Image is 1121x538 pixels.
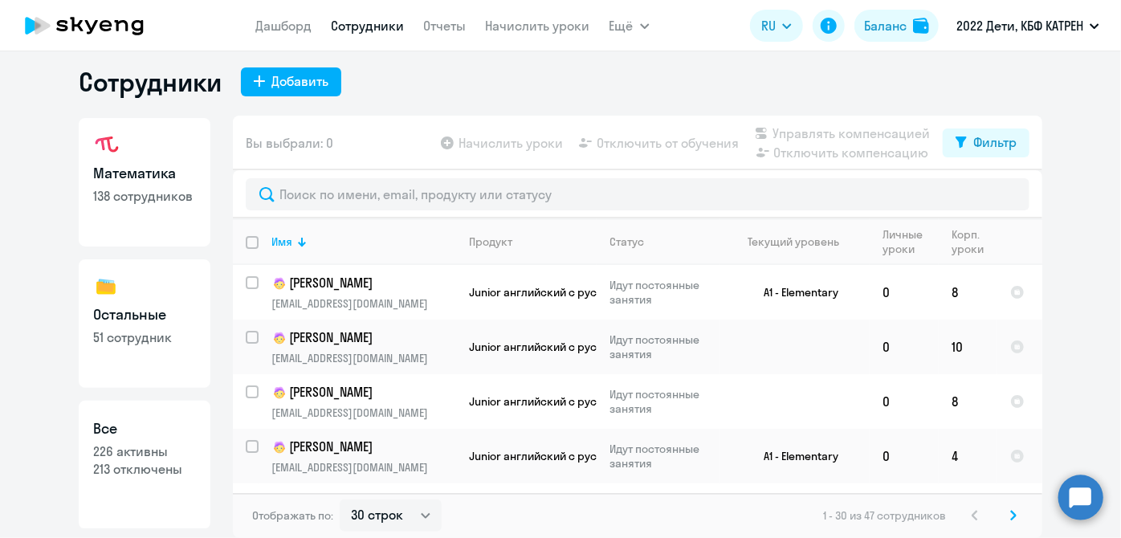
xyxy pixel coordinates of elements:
td: 0 [870,320,939,374]
button: Фильтр [943,128,1029,157]
td: 0 [870,374,939,429]
button: Добавить [241,67,341,96]
p: Идут постоянные занятия [609,387,719,416]
button: RU [750,10,803,42]
span: RU [761,16,776,35]
img: child [271,330,287,346]
span: 1 - 30 из 47 сотрудников [823,508,946,523]
td: A1 - Elementary [720,429,870,483]
td: B1 - Intermediate [720,483,870,538]
a: Дашборд [256,18,312,34]
p: Идут постоянные занятия [609,278,719,307]
td: A1 - Elementary [720,265,870,320]
a: child[PERSON_NAME] [271,492,455,512]
span: Junior английский с русскоговорящим преподавателем [469,394,771,409]
a: Остальные51 сотрудник [79,259,210,388]
button: Ещё [609,10,650,42]
p: [EMAIL_ADDRESS][DOMAIN_NAME] [271,406,455,420]
td: 8 [939,265,997,320]
a: Начислить уроки [486,18,590,34]
a: Все226 активны213 отключены [79,401,210,529]
p: 2022 Дети, КБФ КАТРЕН [956,16,1083,35]
span: Junior английский с русскоговорящим преподавателем [469,449,771,463]
p: 213 отключены [93,460,196,478]
td: 4 [939,429,997,483]
div: Текущий уровень [748,234,840,249]
a: child[PERSON_NAME] [271,274,455,293]
h3: Все [93,418,196,439]
h1: Сотрудники [79,66,222,98]
a: child[PERSON_NAME] [271,328,455,348]
td: 8 [939,374,997,429]
div: Статус [609,234,644,249]
span: Ещё [609,16,634,35]
div: Продукт [469,234,596,249]
td: 0 [870,265,939,320]
td: 0 [870,483,939,538]
td: 0 [870,429,939,483]
div: Баланс [864,16,907,35]
h3: Остальные [93,304,196,325]
h3: Математика [93,163,196,184]
p: [EMAIL_ADDRESS][DOMAIN_NAME] [271,460,455,475]
img: child [271,439,287,455]
a: child[PERSON_NAME] [271,383,455,402]
p: Идут постоянные занятия [609,442,719,471]
button: Балансbalance [854,10,939,42]
img: child [271,385,287,401]
div: Фильтр [973,132,1017,152]
p: [PERSON_NAME] [271,328,453,348]
img: math [93,132,119,158]
input: Поиск по имени, email, продукту или статусу [246,178,1029,210]
div: Добавить [271,71,328,91]
p: 138 сотрудников [93,187,196,205]
p: [PERSON_NAME] [271,383,453,402]
span: Отображать по: [252,508,333,523]
img: child [271,275,287,291]
div: Имя [271,234,292,249]
span: Junior английский с русскоговорящим преподавателем [469,285,771,300]
p: Идут постоянные занятия [609,332,719,361]
div: Имя [271,234,455,249]
p: 226 активны [93,442,196,460]
div: Корп. уроки [952,227,984,256]
span: Вы выбрали: 0 [246,133,333,153]
p: [PERSON_NAME] [271,438,453,457]
div: Корп. уроки [952,227,997,256]
p: 51 сотрудник [93,328,196,346]
div: Личные уроки [883,227,938,256]
div: Текущий уровень [733,234,869,249]
p: [PERSON_NAME] [271,274,453,293]
span: Junior английский с русскоговорящим преподавателем [469,340,771,354]
div: Личные уроки [883,227,923,256]
div: Продукт [469,234,512,249]
td: 7 [939,483,997,538]
div: Статус [609,234,719,249]
td: 10 [939,320,997,374]
a: Отчеты [424,18,467,34]
a: Сотрудники [332,18,405,34]
a: Математика138 сотрудников [79,118,210,247]
img: balance [913,18,929,34]
p: [EMAIL_ADDRESS][DOMAIN_NAME] [271,296,455,311]
a: child[PERSON_NAME] [271,438,455,457]
button: 2022 Дети, КБФ КАТРЕН [948,6,1107,45]
p: [EMAIL_ADDRESS][DOMAIN_NAME] [271,351,455,365]
img: others [93,274,119,300]
p: [PERSON_NAME] [271,492,453,512]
